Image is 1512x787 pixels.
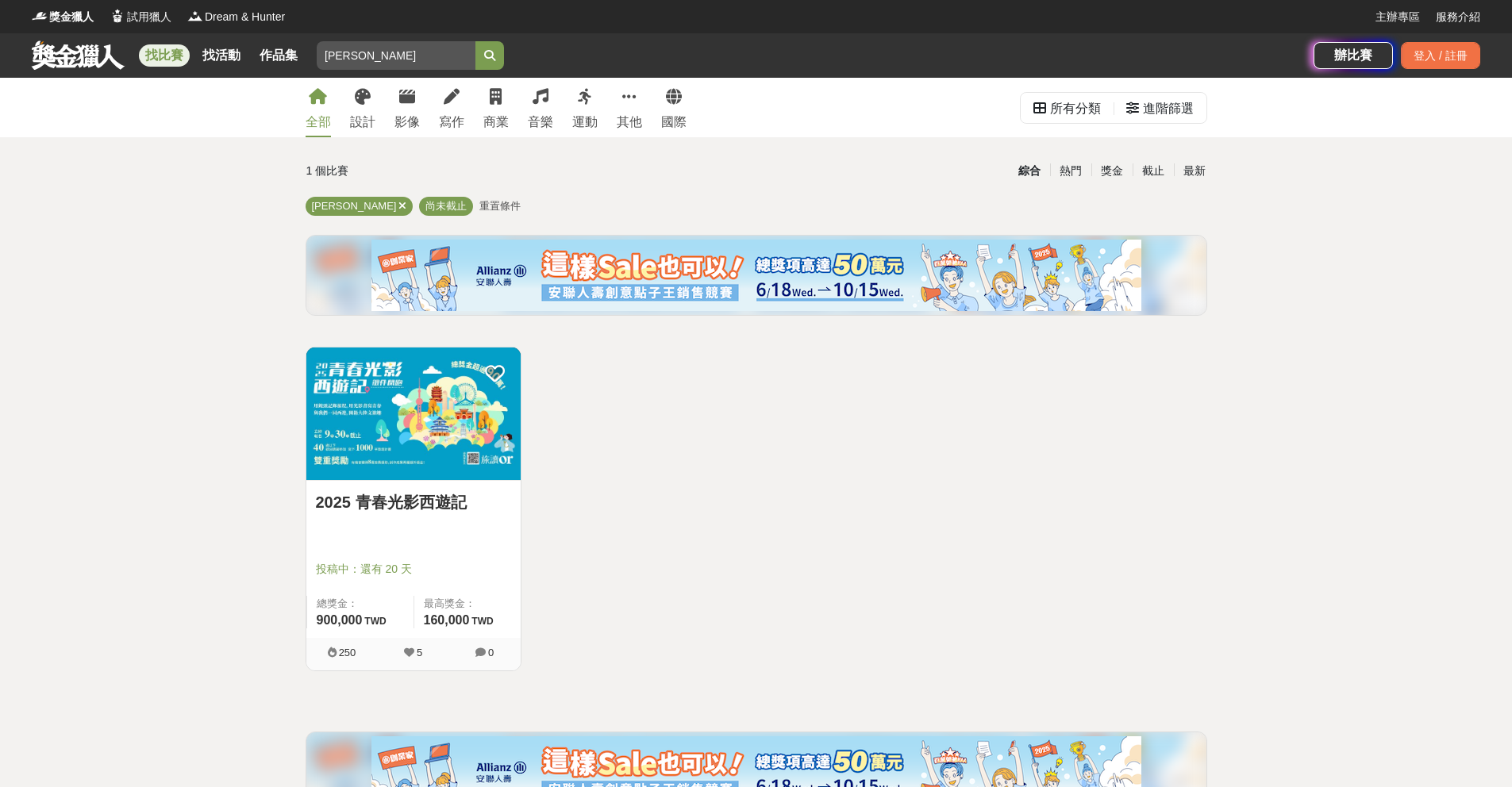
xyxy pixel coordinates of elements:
a: Logo獎金獵人 [32,9,94,25]
a: 作品集 [253,44,304,67]
a: 服務介紹 [1436,9,1480,25]
a: 音樂 [528,78,553,137]
div: 音樂 [528,113,553,132]
img: Logo [110,8,125,24]
div: 最新 [1174,157,1215,185]
span: 160,000 [424,613,470,627]
span: 250 [339,647,356,658]
div: 截止 [1133,157,1174,185]
a: LogoDream & Hunter [187,9,285,25]
div: 其他 [617,113,642,132]
span: 最高獎金： [424,596,511,612]
a: 辦比賽 [1314,42,1393,69]
a: 其他 [617,78,642,137]
img: Logo [32,8,48,24]
span: TWD [364,616,386,627]
span: 尚未截止 [425,200,467,212]
div: 商業 [483,113,509,132]
div: 綜合 [1009,157,1050,185]
img: Logo [187,8,203,24]
a: 國際 [661,78,687,137]
span: 獎金獵人 [49,9,94,25]
span: 5 [417,647,422,658]
div: 寫作 [439,113,464,132]
div: 設計 [350,113,375,132]
a: 2025 青春光影西遊記 [316,490,511,514]
a: 寫作 [439,78,464,137]
img: Cover Image [306,347,521,480]
a: 找比賽 [139,44,190,67]
span: [PERSON_NAME] [312,200,397,212]
div: 所有分類 [1050,93,1101,125]
span: TWD [471,616,493,627]
a: 設計 [350,78,375,137]
a: 商業 [483,78,509,137]
a: 影像 [394,78,420,137]
input: 2025「洗手新日常：全民 ALL IN」洗手歌全台徵選 [317,41,475,70]
div: 獎金 [1091,157,1133,185]
span: 試用獵人 [127,9,171,25]
span: 總獎金： [317,596,404,612]
div: 國際 [661,113,687,132]
a: 運動 [572,78,598,137]
span: 投稿中：還有 20 天 [316,561,511,578]
span: 0 [488,647,494,658]
span: 重置條件 [479,200,521,212]
div: 全部 [306,113,331,132]
div: 影像 [394,113,420,132]
a: 找活動 [196,44,247,67]
img: cf4fb443-4ad2-4338-9fa3-b46b0bf5d316.png [371,240,1141,311]
div: 1 個比賽 [306,157,606,185]
a: Logo試用獵人 [110,9,171,25]
div: 進階篩選 [1143,93,1194,125]
a: 全部 [306,78,331,137]
a: 主辦專區 [1375,9,1420,25]
div: 登入 / 註冊 [1401,42,1480,69]
div: 熱門 [1050,157,1091,185]
span: 900,000 [317,613,363,627]
div: 運動 [572,113,598,132]
span: Dream & Hunter [205,9,285,25]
